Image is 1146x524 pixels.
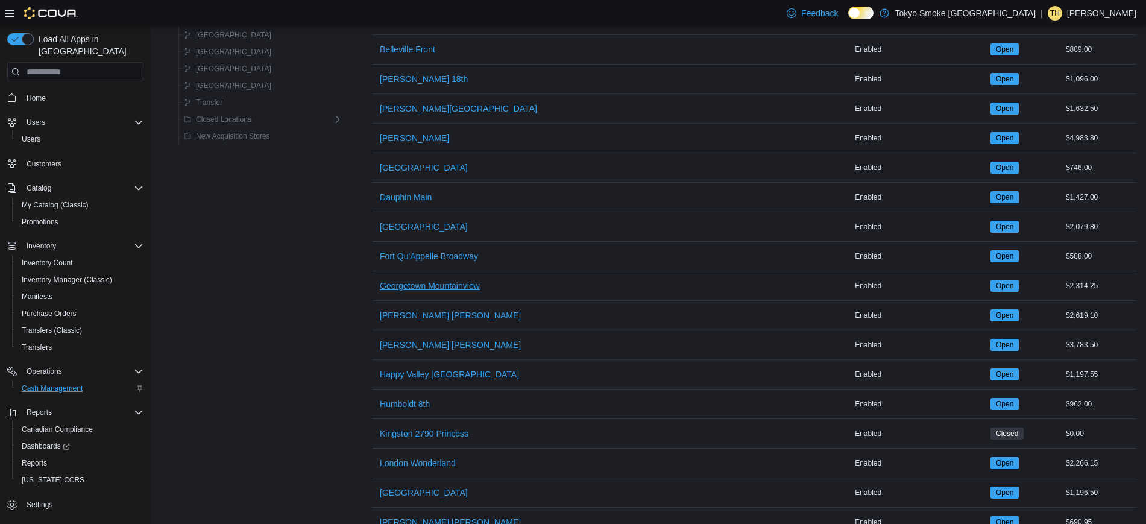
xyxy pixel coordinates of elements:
span: [PERSON_NAME] [380,132,449,144]
span: Purchase Orders [17,306,143,321]
span: [GEOGRAPHIC_DATA] [196,30,271,40]
div: Enabled [852,367,988,382]
span: Open [990,398,1019,410]
span: Inventory Manager (Classic) [17,273,143,287]
span: Open [996,487,1013,498]
button: Promotions [12,213,148,230]
span: Cash Management [22,384,83,393]
span: Open [990,103,1019,115]
button: Belleville Front [375,37,440,62]
span: Manifests [22,292,52,301]
div: Enabled [852,101,988,116]
button: [GEOGRAPHIC_DATA] [375,215,473,239]
span: Open [996,221,1013,232]
button: Purchase Orders [12,305,148,322]
button: [GEOGRAPHIC_DATA] [375,156,473,180]
button: Home [2,89,148,106]
span: Open [990,280,1019,292]
span: Open [990,250,1019,262]
button: New Acquisition Stores [179,129,275,144]
span: Closed [996,428,1018,439]
button: Reports [2,404,148,421]
span: Operations [22,364,143,379]
span: Inventory [22,239,143,253]
span: Open [996,458,1013,469]
div: Enabled [852,456,988,470]
span: Open [990,162,1019,174]
span: [GEOGRAPHIC_DATA] [196,81,271,90]
span: [GEOGRAPHIC_DATA] [380,162,468,174]
button: [US_STATE] CCRS [12,472,148,488]
span: [PERSON_NAME] 18th [380,73,468,85]
span: Inventory Manager (Classic) [22,275,112,285]
span: Users [17,132,143,147]
div: $2,266.15 [1063,456,1136,470]
span: Reports [17,456,143,470]
span: Open [990,43,1019,55]
a: Inventory Manager (Classic) [17,273,117,287]
span: [US_STATE] CCRS [22,475,84,485]
button: Inventory Count [12,254,148,271]
span: Catalog [27,183,51,193]
span: Open [990,309,1019,321]
div: Enabled [852,279,988,293]
div: $1,196.50 [1063,485,1136,500]
a: Feedback [782,1,843,25]
span: Open [996,310,1013,321]
span: Transfers (Classic) [17,323,143,338]
div: $1,427.00 [1063,190,1136,204]
span: Feedback [801,7,838,19]
span: Open [996,369,1013,380]
a: Dashboards [17,439,75,453]
span: Inventory Count [22,258,73,268]
button: Settings [2,496,148,513]
input: Dark Mode [848,7,874,19]
button: [GEOGRAPHIC_DATA] [179,78,276,93]
span: Open [996,44,1013,55]
span: Transfers [17,340,143,355]
div: $1,096.00 [1063,72,1136,86]
p: | [1041,6,1043,21]
div: Enabled [852,42,988,57]
button: Transfers (Classic) [12,322,148,339]
span: Settings [22,497,143,512]
button: London Wonderland [375,451,461,475]
span: New Acquisition Stores [196,131,270,141]
button: Catalog [22,181,56,195]
span: Reports [22,458,47,468]
span: Users [22,134,40,144]
a: Customers [22,157,66,171]
span: [PERSON_NAME] [PERSON_NAME] [380,309,521,321]
p: Tokyo Smoke [GEOGRAPHIC_DATA] [895,6,1036,21]
span: Washington CCRS [17,473,143,487]
img: Cova [24,7,78,19]
span: Inventory Count [17,256,143,270]
div: Enabled [852,397,988,411]
div: Enabled [852,338,988,352]
span: Load All Apps in [GEOGRAPHIC_DATA] [34,33,143,57]
span: Closed Locations [196,115,251,124]
a: Reports [17,456,52,470]
span: Purchase Orders [22,309,77,318]
span: Dauphin Main [380,191,432,203]
span: Open [990,73,1019,85]
button: [PERSON_NAME] [PERSON_NAME] [375,303,526,327]
span: Customers [22,156,143,171]
button: Humboldt 8th [375,392,435,416]
span: [PERSON_NAME] [PERSON_NAME] [380,339,521,351]
span: Promotions [22,217,58,227]
div: $2,314.25 [1063,279,1136,293]
button: Fort Qu'Appelle Broadway [375,244,483,268]
span: Open [996,339,1013,350]
span: Reports [22,405,143,420]
span: Open [996,280,1013,291]
div: Enabled [852,308,988,323]
span: London Wonderland [380,457,456,469]
button: [PERSON_NAME] [PERSON_NAME] [375,333,526,357]
button: Catalog [2,180,148,197]
a: Transfers [17,340,57,355]
div: $3,783.50 [1063,338,1136,352]
a: Manifests [17,289,57,304]
div: $0.00 [1063,426,1136,441]
span: Settings [27,500,52,510]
